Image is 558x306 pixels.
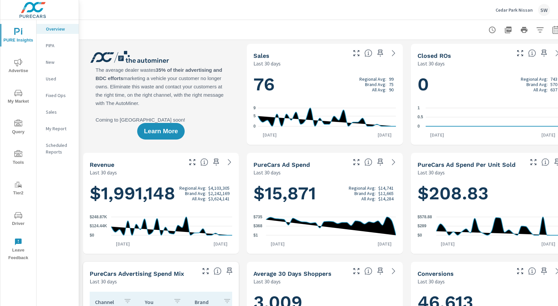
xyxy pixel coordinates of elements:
[418,270,454,277] h5: Conversions
[187,157,198,167] button: Make Fullscreen
[200,158,208,166] span: Total sales revenue over the selected date range. [Source: This data is sourced from the dealer’s...
[351,157,362,167] button: Make Fullscreen
[2,211,34,228] span: Driver
[550,82,557,87] p: 570
[253,52,269,59] h5: Sales
[37,24,79,34] div: Overview
[224,266,235,276] span: Save this to your personalized report
[253,73,396,96] h1: 76
[538,4,550,16] div: SW
[37,90,79,100] div: Fixed Ops
[253,106,256,110] text: 9
[137,123,184,140] button: Learn More
[533,87,548,92] p: All Avg:
[418,215,432,219] text: $578.88
[539,48,549,58] span: Save this to your personalized report
[2,58,34,75] span: Advertise
[388,48,399,58] a: See more details in report
[90,161,114,168] h5: Revenue
[375,157,386,167] span: Save this to your personalized report
[526,82,548,87] p: Brand Avg:
[388,266,399,276] a: See more details in report
[90,270,184,277] h5: PureCars Advertising Spend Mix
[258,132,281,138] p: [DATE]
[253,161,310,168] h5: PureCars Ad Spend
[541,158,549,166] span: Average cost of advertising per each vehicle sold at the dealer over the selected date range. The...
[90,182,232,205] h1: $1,991,148
[253,124,256,129] text: 0
[418,233,422,238] text: $0
[224,157,235,167] a: See more details in report
[144,128,178,134] span: Learn More
[179,185,206,191] p: Regional Avg:
[436,241,459,247] p: [DATE]
[95,299,118,305] p: Channel
[550,87,557,92] p: 637
[266,241,289,247] p: [DATE]
[37,57,79,67] div: New
[425,132,449,138] p: [DATE]
[37,74,79,84] div: Used
[90,215,107,219] text: $248.87K
[46,109,73,115] p: Sales
[389,76,394,82] p: 99
[388,157,399,167] a: See more details in report
[2,120,34,136] span: Query
[354,191,376,196] p: Brand Avg:
[208,196,230,201] p: $3,624,141
[364,49,372,57] span: Number of vehicles sold by the dealership over the selected date range. [Source: This data is sou...
[111,241,135,247] p: [DATE]
[253,224,262,229] text: $368
[90,224,107,229] text: $124.44K
[515,48,525,58] button: Make Fullscreen
[351,48,362,58] button: Make Fullscreen
[373,241,396,247] p: [DATE]
[2,238,34,262] span: Leave Feedback
[361,196,376,201] p: All Avg:
[521,76,548,82] p: Regional Avg:
[378,196,394,201] p: $14,284
[418,168,445,176] p: Last 30 days
[528,157,539,167] button: Make Fullscreen
[502,23,515,37] button: "Export Report to PDF"
[46,92,73,99] p: Fixed Ops
[364,158,372,166] span: Total cost of media for all PureCars channels for the selected dealership group over the selected...
[349,185,376,191] p: Regional Avg:
[46,125,73,132] p: My Report
[0,20,36,264] div: nav menu
[46,59,73,65] p: New
[253,233,258,238] text: $1
[389,82,394,87] p: 75
[418,59,445,67] p: Last 30 days
[364,267,372,275] span: A rolling 30 day total of daily Shoppers on the dealership website, averaged over the selected da...
[253,215,262,219] text: $735
[378,191,394,196] p: $12,665
[418,161,515,168] h5: PureCars Ad Spend Per Unit Sold
[208,191,230,196] p: $2,242,169
[517,23,531,37] button: Print Report
[515,266,525,276] button: Make Fullscreen
[46,42,73,49] p: PIPA
[46,142,73,155] p: Scheduled Reports
[378,185,394,191] p: $14,741
[37,140,79,157] div: Scheduled Reports
[37,124,79,134] div: My Report
[418,115,423,120] text: 0.5
[208,185,230,191] p: $4,103,305
[533,23,547,37] button: Apply Filters
[389,87,394,92] p: 90
[528,49,536,57] span: Number of Repair Orders Closed by the selected dealership group over the selected time range. [So...
[214,267,222,275] span: This table looks at how you compare to the amount of budget you spend per channel as opposed to y...
[90,277,117,285] p: Last 30 days
[90,233,94,238] text: $0
[46,26,73,32] p: Overview
[418,124,420,129] text: 0
[372,87,386,92] p: All Avg:
[2,150,34,166] span: Tools
[200,266,211,276] button: Make Fullscreen
[375,48,386,58] span: Save this to your personalized report
[2,28,34,44] span: PURE Insights
[2,89,34,105] span: My Market
[373,132,396,138] p: [DATE]
[195,299,218,305] p: Brand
